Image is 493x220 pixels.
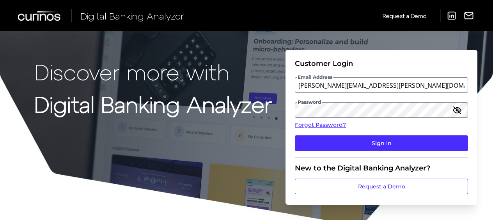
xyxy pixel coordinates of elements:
span: Digital Banking Analyzer [80,10,184,21]
span: Request a Demo [383,12,426,19]
img: Curinos [18,11,62,21]
span: Password [297,99,322,105]
strong: Digital Banking Analyzer [34,91,272,117]
div: New to the Digital Banking Analyzer? [295,164,468,172]
span: Email Address [297,74,333,80]
p: Discover more with [34,59,272,84]
a: Request a Demo [295,179,468,194]
a: Forgot Password? [295,121,468,129]
button: Sign In [295,135,468,151]
div: Customer Login [295,59,468,68]
a: Request a Demo [383,9,426,22]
